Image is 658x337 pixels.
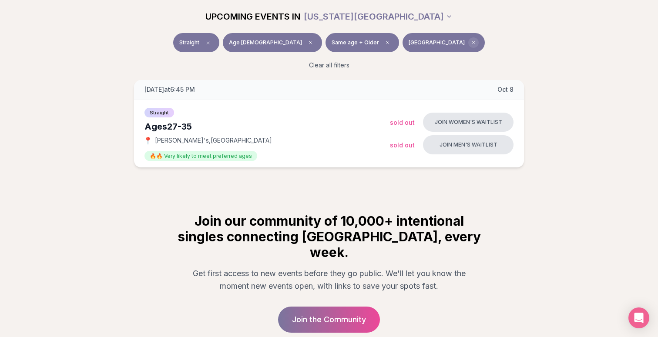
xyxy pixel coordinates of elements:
span: Oct 8 [497,85,514,94]
button: Age [DEMOGRAPHIC_DATA]Clear age [223,33,322,52]
span: Sold Out [390,119,415,126]
h2: Join our community of 10,000+ intentional singles connecting [GEOGRAPHIC_DATA], every week. [176,213,482,260]
button: [GEOGRAPHIC_DATA]Clear borough filter [403,33,485,52]
button: Same age + OlderClear preference [326,33,399,52]
button: Clear all filters [304,56,355,75]
span: Sold Out [390,141,415,149]
span: 🔥🔥 Very likely to meet preferred ages [144,151,257,161]
span: Clear event type filter [203,37,213,48]
button: StraightClear event type filter [173,33,219,52]
button: [US_STATE][GEOGRAPHIC_DATA] [304,7,453,26]
span: 📍 [144,137,151,144]
button: Join women's waitlist [423,113,514,132]
span: [GEOGRAPHIC_DATA] [409,39,465,46]
span: [DATE] at 6:45 PM [144,85,195,94]
div: Open Intercom Messenger [628,307,649,328]
p: Get first access to new events before they go public. We'll let you know the moment new events op... [183,267,475,293]
span: Age [DEMOGRAPHIC_DATA] [229,39,302,46]
div: Ages 27-35 [144,120,390,133]
span: UPCOMING EVENTS IN [205,10,300,23]
button: Join men's waitlist [423,135,514,154]
span: Same age + Older [332,39,379,46]
span: Clear preference [383,37,393,48]
span: Straight [179,39,199,46]
span: Clear borough filter [468,37,479,48]
span: Straight [144,108,174,117]
span: [PERSON_NAME]'s , [GEOGRAPHIC_DATA] [155,136,272,145]
span: Clear age [305,37,316,48]
a: Join the Community [278,307,380,333]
